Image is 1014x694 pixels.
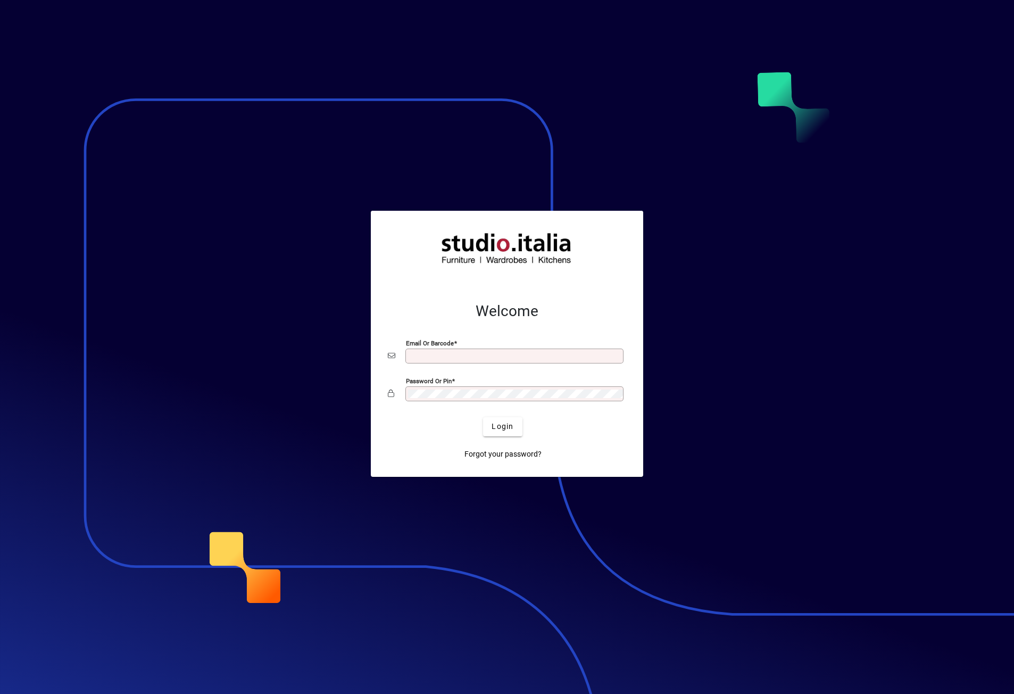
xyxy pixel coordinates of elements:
[483,417,522,436] button: Login
[460,445,546,464] a: Forgot your password?
[464,449,542,460] span: Forgot your password?
[388,302,626,320] h2: Welcome
[406,339,454,346] mat-label: Email or Barcode
[492,421,513,432] span: Login
[406,377,452,384] mat-label: Password or Pin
